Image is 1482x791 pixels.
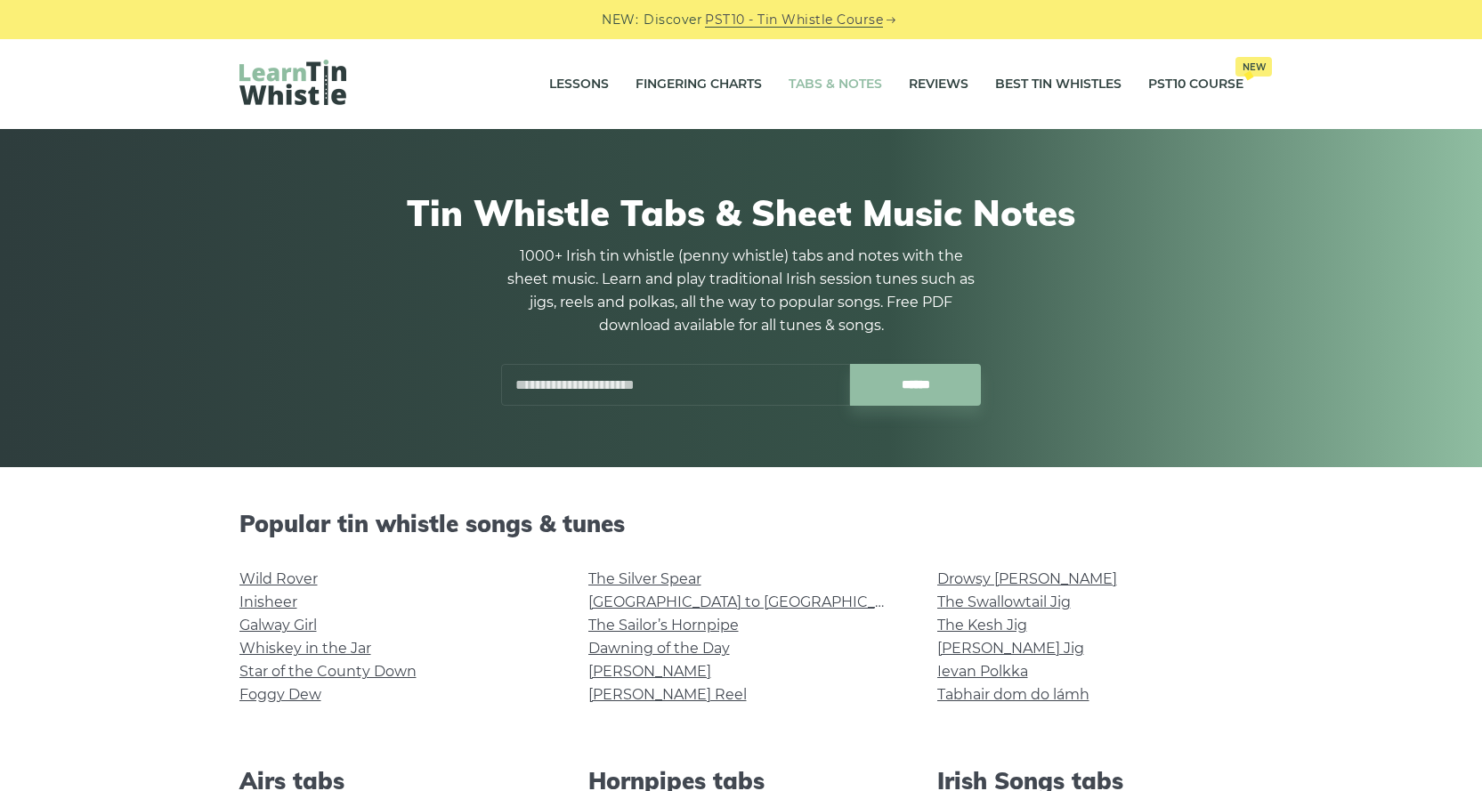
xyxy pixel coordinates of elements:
[588,663,711,680] a: [PERSON_NAME]
[588,593,917,610] a: [GEOGRAPHIC_DATA] to [GEOGRAPHIC_DATA]
[937,663,1028,680] a: Ievan Polkka
[588,640,730,657] a: Dawning of the Day
[239,510,1243,537] h2: Popular tin whistle songs & tunes
[937,593,1071,610] a: The Swallowtail Jig
[501,245,982,337] p: 1000+ Irish tin whistle (penny whistle) tabs and notes with the sheet music. Learn and play tradi...
[588,570,701,587] a: The Silver Spear
[239,191,1243,234] h1: Tin Whistle Tabs & Sheet Music Notes
[239,640,371,657] a: Whiskey in the Jar
[636,62,762,107] a: Fingering Charts
[789,62,882,107] a: Tabs & Notes
[937,617,1027,634] a: The Kesh Jig
[909,62,968,107] a: Reviews
[937,686,1089,703] a: Tabhair dom do lámh
[1148,62,1243,107] a: PST10 CourseNew
[588,686,747,703] a: [PERSON_NAME] Reel
[239,663,417,680] a: Star of the County Down
[995,62,1122,107] a: Best Tin Whistles
[937,640,1084,657] a: [PERSON_NAME] Jig
[239,686,321,703] a: Foggy Dew
[588,617,739,634] a: The Sailor’s Hornpipe
[239,593,297,610] a: Inisheer
[937,570,1117,587] a: Drowsy [PERSON_NAME]
[549,62,609,107] a: Lessons
[239,617,317,634] a: Galway Girl
[239,60,346,105] img: LearnTinWhistle.com
[1235,57,1272,77] span: New
[239,570,318,587] a: Wild Rover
